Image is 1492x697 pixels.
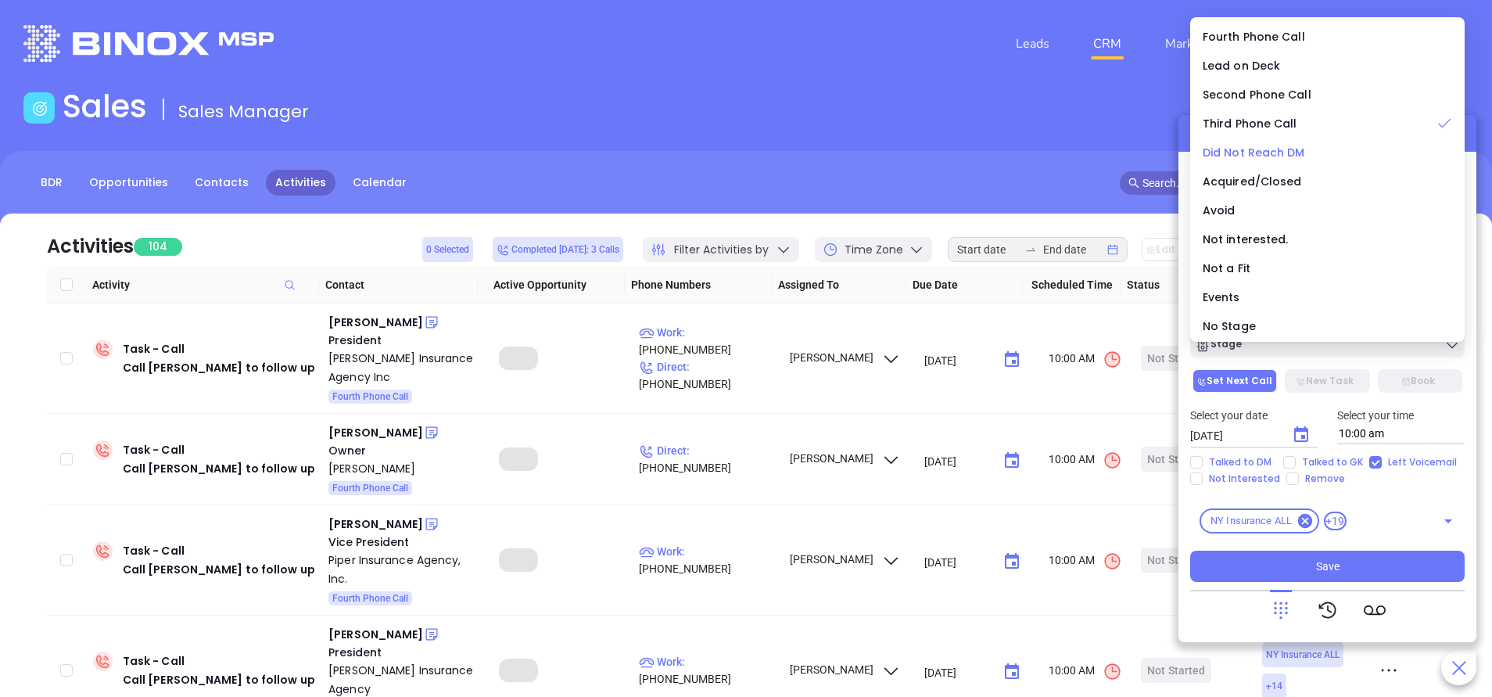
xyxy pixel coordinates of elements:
span: 10:00 AM [1049,551,1122,571]
span: [PERSON_NAME] [787,351,901,364]
input: MM/DD/YYYY [1190,428,1279,444]
div: Not Started [1147,447,1205,472]
span: [PERSON_NAME] [787,663,901,676]
span: 0 Selected [426,241,469,258]
span: Work : [639,656,685,668]
span: Second Phone Call [1203,87,1311,102]
a: [PERSON_NAME] [328,459,477,478]
span: +19 [1324,512,1346,530]
span: [PERSON_NAME] [787,452,901,465]
div: Not Started [1147,548,1205,573]
button: New Task [1285,369,1369,393]
a: Piper Insurance Agency, Inc. [328,551,477,588]
p: [PHONE_NUMBER] [639,543,775,577]
button: Book [1378,369,1462,393]
span: Did Not Reach DM [1203,145,1305,160]
a: Activities [266,170,335,196]
span: Fourth Phone Call [332,480,408,497]
span: 10:00 AM [1049,451,1122,470]
input: Search… [1142,174,1424,192]
div: [PERSON_NAME] [328,625,423,644]
span: NY Insurance ALL [1201,513,1301,529]
button: Open [1437,510,1459,532]
span: Direct : [639,444,690,457]
span: Remove [1299,472,1351,485]
div: Call [PERSON_NAME] to follow up [123,670,315,689]
div: President [328,644,477,661]
div: Vice President [328,534,477,551]
input: MM/DD/YYYY [924,554,991,569]
div: NY Insurance ALL [1200,508,1319,534]
div: Task - Call [123,340,315,377]
span: Fourth Phone Call [332,388,408,405]
div: President [328,332,477,349]
span: [PERSON_NAME] [787,553,901,566]
input: MM/DD/YYYY [924,664,991,680]
div: [PERSON_NAME] [328,423,423,442]
div: Owner [328,442,477,459]
span: Events [1203,289,1240,305]
span: NY Insurance ALL [1266,646,1340,663]
button: Edit Due Date [1142,238,1229,261]
p: [PHONE_NUMBER] [639,653,775,688]
p: Select your time [1337,407,1465,424]
span: Completed [DATE]: 3 Calls [497,241,619,258]
div: [PERSON_NAME] [328,313,423,332]
span: Not Interested [1203,472,1286,485]
input: Start date [957,241,1018,258]
span: Talked to DM [1203,456,1278,469]
button: Choose date, selected date is Sep 29, 2025 [996,546,1028,577]
span: Third Phone Call [1203,116,1297,131]
span: Work : [639,545,685,558]
span: No Stage [1203,318,1256,334]
th: Phone Numbers [625,267,772,304]
span: Acquired/Closed [1203,174,1302,189]
button: Choose date, selected date is Oct 3, 2025 [1286,419,1317,451]
span: Direct : [639,361,690,373]
span: Not a Fit [1203,260,1250,276]
span: Not interested. [1203,232,1289,247]
div: [PERSON_NAME] [328,515,423,534]
button: Choose date, selected date is Sep 29, 2025 [996,445,1028,476]
a: Calendar [343,170,416,196]
a: Contacts [185,170,258,196]
div: Task - Call [123,652,315,689]
a: Marketing [1159,28,1228,59]
a: Opportunities [80,170,178,196]
button: Stage [1190,332,1465,357]
a: CRM [1087,28,1128,59]
button: Choose date, selected date is Sep 29, 2025 [996,344,1028,375]
span: 10:00 AM [1049,350,1122,369]
span: Filter Activities by [674,242,769,258]
button: Set Next Call [1193,369,1277,393]
span: Avoid [1203,203,1236,218]
div: Task - Call [123,440,315,478]
span: Fourth Phone Call [1203,29,1305,45]
a: Leads [1010,28,1056,59]
p: Select your date [1190,407,1318,424]
span: 104 [134,238,182,256]
div: Not Started [1147,346,1205,371]
input: MM/DD/YYYY [924,453,991,469]
div: Activities [47,232,134,260]
a: [PERSON_NAME] Insurance Agency Inc [328,349,477,386]
th: Assigned To [772,267,906,304]
span: Lead on Deck [1203,58,1280,74]
span: Sales Manager [178,99,309,124]
span: Left Voicemail [1382,456,1463,469]
div: Call [PERSON_NAME] to follow up [123,358,315,377]
span: search [1128,178,1139,189]
th: Contact [319,267,479,304]
a: BDR [31,170,72,196]
div: Task - Call [123,541,315,579]
img: logo [23,25,274,62]
div: Stage [1195,337,1242,353]
span: to [1024,243,1037,256]
div: Call [PERSON_NAME] to follow up [123,459,315,478]
p: [PHONE_NUMBER] [639,442,775,476]
span: swap-right [1024,243,1037,256]
th: Active Opportunity [478,267,625,304]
